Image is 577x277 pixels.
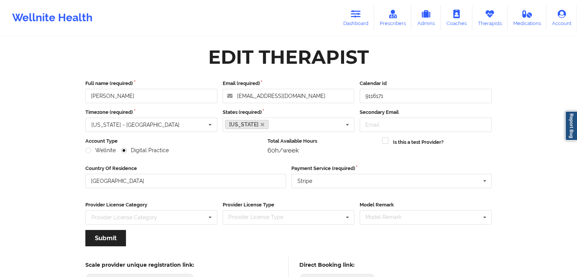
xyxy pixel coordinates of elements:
[85,201,217,209] label: Provider License Category
[223,109,355,116] label: States (required)
[223,89,355,103] input: Email address
[225,120,269,129] a: [US_STATE]
[360,89,492,103] input: Calendar Id
[472,5,508,30] a: Therapists
[91,215,157,220] div: Provider License Category
[267,137,377,145] label: Total Available Hours
[441,5,472,30] a: Coaches
[85,109,217,116] label: Timezone (required)
[360,80,492,87] label: Calendar Id
[85,147,116,154] label: Wellnite
[299,261,376,268] h5: Direct Booking link:
[338,5,374,30] a: Dashboard
[360,109,492,116] label: Secondary Email
[85,230,126,246] button: Submit
[91,122,179,127] div: [US_STATE] - [GEOGRAPHIC_DATA]
[223,80,355,87] label: Email (required)
[121,147,169,154] label: Digital Practice
[223,201,355,209] label: Provider License Type
[363,213,412,222] div: Model Remark
[297,178,312,184] div: Stripe
[85,261,194,268] h5: Scale provider unique registration link:
[85,89,217,103] input: Full name
[565,111,577,141] a: Report Bug
[85,165,286,172] label: Country Of Residence
[508,5,547,30] a: Medications
[85,80,217,87] label: Full name (required)
[546,5,577,30] a: Account
[393,138,443,146] label: Is this a test Provider?
[267,146,377,154] div: 60h/week
[360,201,492,209] label: Model Remark
[360,118,492,132] input: Email
[208,45,369,69] div: Edit Therapist
[411,5,441,30] a: Admins
[85,137,262,145] label: Account Type
[226,213,294,222] div: Provider License Type
[291,165,492,172] label: Payment Service (required)
[374,5,412,30] a: Prescribers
